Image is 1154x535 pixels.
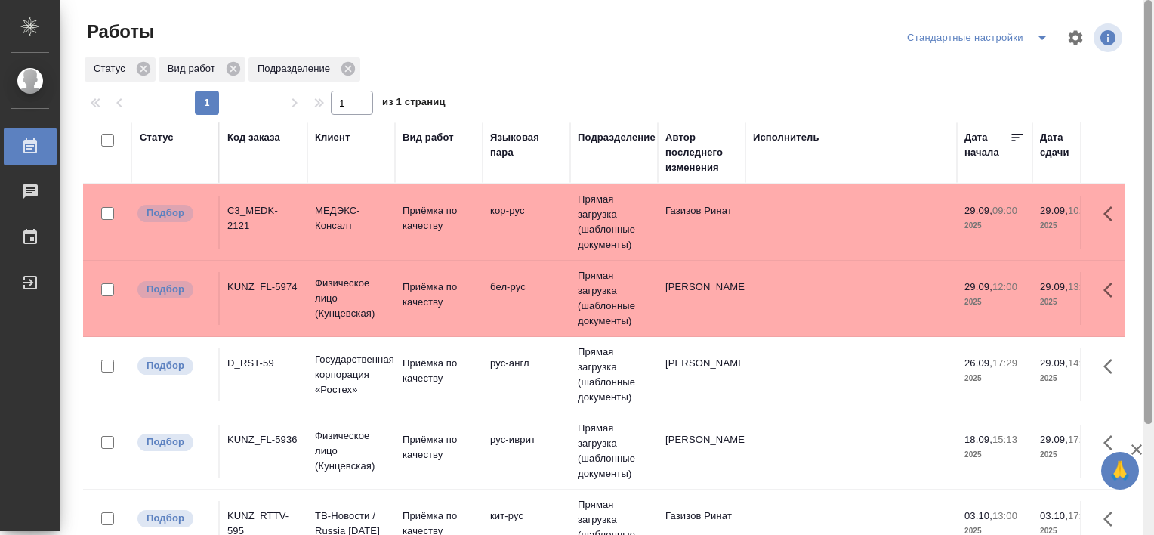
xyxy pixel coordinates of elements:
[227,280,300,295] div: KUNZ_FL-5974
[1068,205,1093,216] p: 10:00
[168,61,221,76] p: Вид работ
[1094,23,1125,52] span: Посмотреть информацию
[570,337,658,413] td: Прямая загрузка (шаблонные документы)
[403,203,475,233] p: Приёмка по качеству
[964,447,1025,462] p: 2025
[1040,281,1068,292] p: 29.09,
[1057,20,1094,56] span: Настроить таблицу
[578,130,656,145] div: Подразделение
[403,130,454,145] div: Вид работ
[1107,455,1133,487] span: 🙏
[570,184,658,260] td: Прямая загрузка (шаблонные документы)
[147,358,184,373] p: Подбор
[483,196,570,249] td: кор-рус
[248,57,360,82] div: Подразделение
[1040,447,1100,462] p: 2025
[1068,281,1093,292] p: 13:00
[403,280,475,310] p: Приёмка по качеству
[964,371,1025,386] p: 2025
[85,57,156,82] div: Статус
[992,281,1017,292] p: 12:00
[1040,130,1085,160] div: Дата сдачи
[315,130,350,145] div: Клиент
[1094,196,1131,232] button: Здесь прячутся важные кнопки
[964,130,1010,160] div: Дата начала
[403,356,475,386] p: Приёмка по качеству
[658,272,745,325] td: [PERSON_NAME]
[658,425,745,478] td: [PERSON_NAME]
[136,356,211,376] div: Можно подбирать исполнителей
[136,203,211,224] div: Можно подбирать исполнителей
[136,280,211,300] div: Можно подбирать исполнителей
[147,206,184,221] p: Подбор
[403,432,475,462] p: Приёмка по качеству
[227,203,300,233] div: C3_MEDK-2121
[964,205,992,216] p: 29.09,
[992,434,1017,445] p: 15:13
[1101,452,1139,490] button: 🙏
[490,130,563,160] div: Языковая пара
[140,130,174,145] div: Статус
[94,61,131,76] p: Статус
[315,428,387,474] p: Физическое лицо (Кунцевская)
[1094,272,1131,308] button: Здесь прячутся важные кнопки
[147,282,184,297] p: Подбор
[483,425,570,478] td: рус-иврит
[1040,205,1068,216] p: 29.09,
[136,432,211,453] div: Можно подбирать исполнителей
[992,205,1017,216] p: 09:00
[1040,357,1068,369] p: 29.09,
[147,434,184,450] p: Подбор
[570,413,658,489] td: Прямая загрузка (шаблонные документы)
[483,348,570,401] td: рус-англ
[665,130,738,175] div: Автор последнего изменения
[964,510,992,521] p: 03.10,
[570,261,658,336] td: Прямая загрузка (шаблонные документы)
[1040,371,1100,386] p: 2025
[1094,425,1131,461] button: Здесь прячутся важные кнопки
[483,272,570,325] td: бел-рус
[658,196,745,249] td: Газизов Ринат
[136,509,211,529] div: Можно подбирать исполнителей
[147,511,184,526] p: Подбор
[315,203,387,233] p: МЕДЭКС-Консалт
[753,130,819,145] div: Исполнитель
[1068,357,1093,369] p: 14:00
[1068,434,1093,445] p: 17:00
[964,357,992,369] p: 26.09,
[964,434,992,445] p: 18.09,
[227,432,300,447] div: KUNZ_FL-5936
[992,510,1017,521] p: 13:00
[1094,348,1131,385] button: Здесь прячутся важные кнопки
[964,281,992,292] p: 29.09,
[1040,218,1100,233] p: 2025
[964,218,1025,233] p: 2025
[658,348,745,401] td: [PERSON_NAME]
[1040,295,1100,310] p: 2025
[1068,510,1093,521] p: 17:00
[992,357,1017,369] p: 17:29
[258,61,335,76] p: Подразделение
[382,93,446,115] span: из 1 страниц
[83,20,154,44] span: Работы
[227,356,300,371] div: D_RST-59
[315,276,387,321] p: Физическое лицо (Кунцевская)
[1040,434,1068,445] p: 29.09,
[159,57,245,82] div: Вид работ
[964,295,1025,310] p: 2025
[227,130,280,145] div: Код заказа
[1040,510,1068,521] p: 03.10,
[315,352,387,397] p: Государственная корпорация «Ростех»
[903,26,1057,50] div: split button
